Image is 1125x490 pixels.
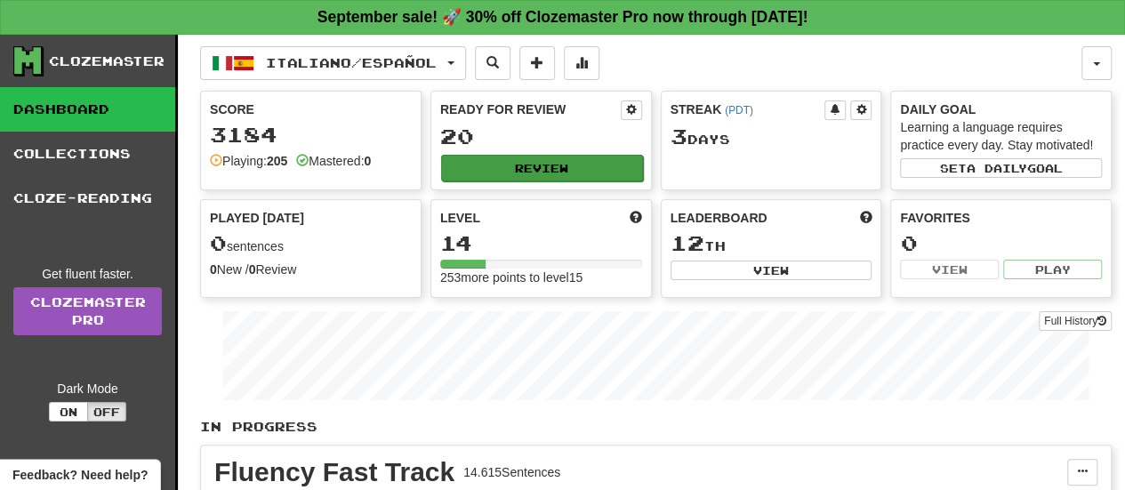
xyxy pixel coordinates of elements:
[564,46,599,80] button: More stats
[900,260,999,279] button: View
[671,100,825,118] div: Streak
[210,152,287,170] div: Playing:
[967,162,1027,174] span: a daily
[440,125,642,148] div: 20
[671,209,767,227] span: Leaderboard
[671,232,872,255] div: th
[519,46,555,80] button: Add sentence to collection
[671,230,704,255] span: 12
[440,209,480,227] span: Level
[12,466,148,484] span: Open feedback widget
[900,209,1102,227] div: Favorites
[440,100,621,118] div: Ready for Review
[210,230,227,255] span: 0
[200,418,1112,436] p: In Progress
[317,8,808,26] strong: September sale! 🚀 30% off Clozemaster Pro now through [DATE]!
[900,232,1102,254] div: 0
[210,261,412,278] div: New / Review
[1039,311,1112,331] button: Full History
[900,158,1102,178] button: Seta dailygoal
[296,152,371,170] div: Mastered:
[475,46,510,80] button: Search sentences
[210,124,412,146] div: 3184
[49,52,165,70] div: Clozemaster
[210,232,412,255] div: sentences
[13,265,162,283] div: Get fluent faster.
[440,232,642,254] div: 14
[266,55,437,70] span: Italiano / Español
[1003,260,1102,279] button: Play
[463,463,560,481] div: 14.615 Sentences
[249,262,256,277] strong: 0
[630,209,642,227] span: Score more points to level up
[900,118,1102,154] div: Learning a language requires practice every day. Stay motivated!
[210,100,412,118] div: Score
[441,155,643,181] button: Review
[87,402,126,422] button: Off
[13,380,162,398] div: Dark Mode
[13,287,162,335] a: ClozemasterPro
[210,209,304,227] span: Played [DATE]
[49,402,88,422] button: On
[440,269,642,286] div: 253 more points to level 15
[859,209,872,227] span: This week in points, UTC
[210,262,217,277] strong: 0
[200,46,466,80] button: Italiano/Español
[267,154,287,168] strong: 205
[364,154,371,168] strong: 0
[671,124,687,149] span: 3
[671,261,872,280] button: View
[900,100,1102,118] div: Daily Goal
[671,125,872,149] div: Day s
[725,104,753,116] a: (PDT)
[214,459,454,486] div: Fluency Fast Track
